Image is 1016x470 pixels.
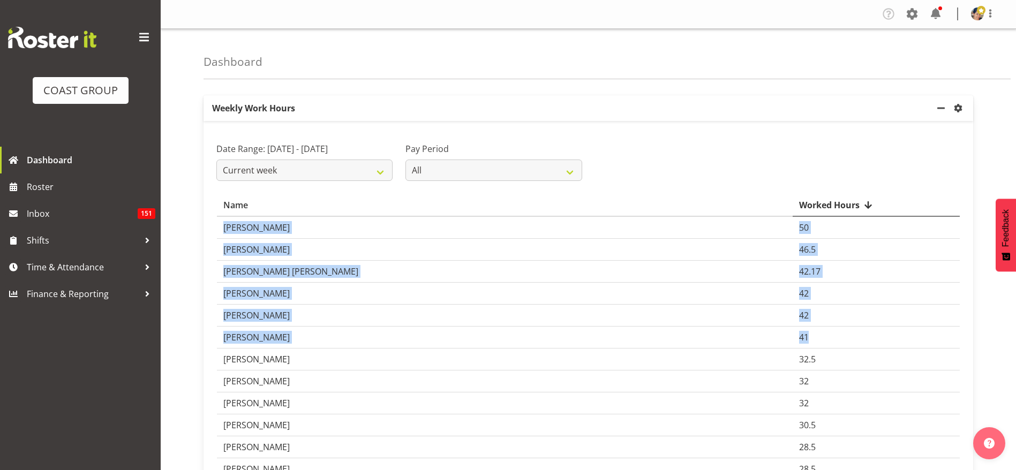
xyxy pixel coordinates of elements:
[799,266,821,277] span: 42.17
[217,261,793,283] td: [PERSON_NAME] [PERSON_NAME]
[216,142,393,155] label: Date Range: [DATE] - [DATE]
[217,305,793,327] td: [PERSON_NAME]
[27,286,139,302] span: Finance & Reporting
[138,208,155,219] span: 151
[799,353,816,365] span: 32.5
[27,206,138,222] span: Inbox
[799,331,809,343] span: 41
[996,199,1016,271] button: Feedback - Show survey
[217,436,793,458] td: [PERSON_NAME]
[1001,209,1011,247] span: Feedback
[204,56,262,68] h4: Dashboard
[217,348,793,370] td: [PERSON_NAME]
[799,199,860,211] span: Worked Hours
[984,438,995,449] img: help-xxl-2.png
[799,441,816,453] span: 28.5
[971,7,984,20] img: nicola-ransome074dfacac28780df25dcaf637c6ea5be.png
[217,370,793,392] td: [PERSON_NAME]
[43,82,118,98] div: COAST GROUP
[27,152,155,168] span: Dashboard
[217,414,793,436] td: [PERSON_NAME]
[8,27,96,48] img: Rosterit website logo
[799,397,809,409] span: 32
[799,287,809,299] span: 42
[799,419,816,431] span: 30.5
[952,102,969,115] a: settings
[217,239,793,261] td: [PERSON_NAME]
[27,232,139,248] span: Shifts
[27,259,139,275] span: Time & Attendance
[217,217,793,239] td: [PERSON_NAME]
[405,142,582,155] label: Pay Period
[799,244,816,255] span: 46.5
[935,95,952,121] a: minimize
[799,309,809,321] span: 42
[223,199,248,211] span: Name
[799,222,809,233] span: 50
[217,283,793,305] td: [PERSON_NAME]
[217,392,793,414] td: [PERSON_NAME]
[799,375,809,387] span: 32
[217,327,793,348] td: [PERSON_NAME]
[27,179,155,195] span: Roster
[204,95,935,121] p: Weekly Work Hours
